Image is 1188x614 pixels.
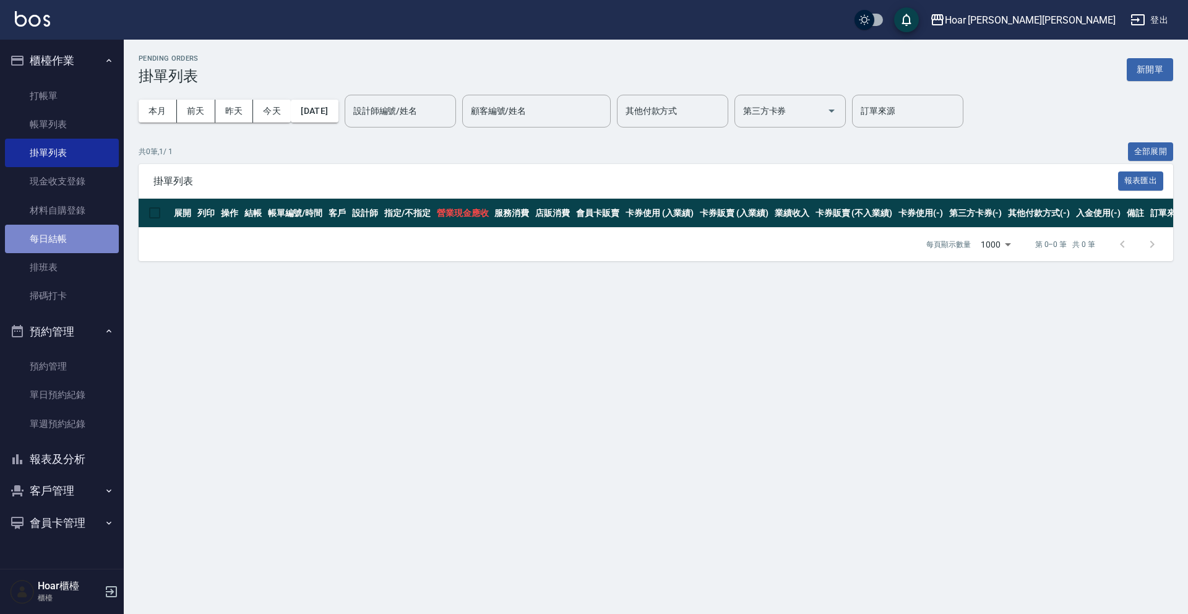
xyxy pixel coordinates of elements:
div: Hoar [PERSON_NAME][PERSON_NAME] [945,12,1116,28]
a: 現金收支登錄 [5,167,119,196]
a: 材料自購登錄 [5,196,119,225]
button: 新開單 [1127,58,1173,81]
a: 報表匯出 [1118,175,1164,186]
button: save [894,7,919,32]
p: 第 0–0 筆 共 0 筆 [1035,239,1095,250]
th: 備註 [1124,199,1147,228]
th: 服務消費 [491,199,532,228]
button: 全部展開 [1128,142,1174,162]
a: 新開單 [1127,63,1173,75]
th: 業績收入 [772,199,812,228]
th: 指定/不指定 [381,199,434,228]
p: 共 0 筆, 1 / 1 [139,146,173,157]
th: 操作 [218,199,241,228]
img: Logo [15,11,50,27]
th: 結帳 [241,199,265,228]
button: 會員卡管理 [5,507,119,539]
p: 櫃檯 [38,592,101,603]
th: 帳單編號/時間 [265,199,326,228]
button: 昨天 [215,100,254,123]
h3: 掛單列表 [139,67,199,85]
th: 設計師 [349,199,381,228]
a: 預約管理 [5,352,119,381]
button: 報表及分析 [5,443,119,475]
button: 今天 [253,100,291,123]
button: [DATE] [291,100,338,123]
th: 店販消費 [532,199,573,228]
span: 掛單列表 [153,175,1118,188]
button: 本月 [139,100,177,123]
p: 每頁顯示數量 [926,239,971,250]
th: 卡券使用 (入業績) [622,199,697,228]
th: 卡券販賣 (不入業績) [812,199,895,228]
a: 單日預約紀錄 [5,381,119,409]
a: 帳單列表 [5,110,119,139]
img: Person [10,579,35,604]
h2: Pending Orders [139,54,199,63]
button: 登出 [1126,9,1173,32]
th: 會員卡販賣 [573,199,622,228]
button: 客戶管理 [5,475,119,507]
div: 1000 [976,228,1015,261]
a: 掛單列表 [5,139,119,167]
th: 入金使用(-) [1073,199,1124,228]
a: 打帳單 [5,82,119,110]
th: 卡券使用(-) [895,199,946,228]
th: 客戶 [325,199,349,228]
a: 掃碼打卡 [5,282,119,310]
th: 其他付款方式(-) [1005,199,1073,228]
a: 單週預約紀錄 [5,410,119,438]
th: 第三方卡券(-) [946,199,1005,228]
button: 預約管理 [5,316,119,348]
button: 櫃檯作業 [5,45,119,77]
a: 排班表 [5,253,119,282]
button: Hoar [PERSON_NAME][PERSON_NAME] [925,7,1121,33]
button: Open [822,101,841,121]
th: 列印 [194,199,218,228]
th: 營業現金應收 [434,199,492,228]
h5: Hoar櫃檯 [38,580,101,592]
button: 報表匯出 [1118,171,1164,191]
th: 訂單來源 [1147,199,1188,228]
button: 前天 [177,100,215,123]
th: 卡券販賣 (入業績) [697,199,772,228]
a: 每日結帳 [5,225,119,253]
th: 展開 [171,199,194,228]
